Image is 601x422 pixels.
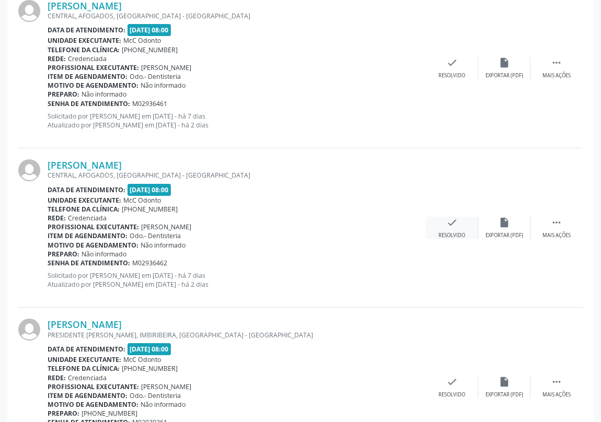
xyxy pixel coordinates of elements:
[48,214,66,222] b: Rede:
[48,355,121,364] b: Unidade executante:
[141,400,186,409] span: Não informado
[551,376,562,388] i: 
[446,217,458,228] i: check
[48,319,122,330] a: [PERSON_NAME]
[123,196,161,205] span: McC Odonto
[122,364,178,373] span: [PHONE_NUMBER]
[48,231,128,240] b: Item de agendamento:
[130,72,181,81] span: Odo.- Dentisteria
[48,241,138,250] b: Motivo de agendamento:
[486,232,523,239] div: Exportar (PDF)
[48,391,128,400] b: Item de agendamento:
[132,259,167,267] span: M02936462
[68,214,107,222] span: Credenciada
[499,217,510,228] i: insert_drive_file
[141,241,186,250] span: Não informado
[48,373,66,382] b: Rede:
[141,382,191,391] span: [PERSON_NAME]
[48,171,426,180] div: CENTRAL, AFOGADOS, [GEOGRAPHIC_DATA] - [GEOGRAPHIC_DATA]
[123,355,161,364] span: McC Odonto
[48,81,138,90] b: Motivo de agendamento:
[48,222,139,231] b: Profissional executante:
[48,259,130,267] b: Senha de atendimento:
[128,343,171,355] span: [DATE] 08:00
[48,54,66,63] b: Rede:
[48,382,139,391] b: Profissional executante:
[486,391,523,398] div: Exportar (PDF)
[68,54,107,63] span: Credenciada
[82,90,126,99] span: Não informado
[438,72,465,79] div: Resolvido
[48,63,139,72] b: Profissional executante:
[438,232,465,239] div: Resolvido
[542,232,571,239] div: Mais ações
[130,391,181,400] span: Odo.- Dentisteria
[48,90,79,99] b: Preparo:
[48,364,120,373] b: Telefone da clínica:
[48,159,122,171] a: [PERSON_NAME]
[128,24,171,36] span: [DATE] 08:00
[48,250,79,259] b: Preparo:
[18,159,40,181] img: img
[499,57,510,68] i: insert_drive_file
[122,45,178,54] span: [PHONE_NUMBER]
[128,184,171,196] span: [DATE] 08:00
[48,99,130,108] b: Senha de atendimento:
[132,99,167,108] span: M02936461
[551,57,562,68] i: 
[130,231,181,240] span: Odo.- Dentisteria
[48,112,426,130] p: Solicitado por [PERSON_NAME] em [DATE] - há 7 dias Atualizado por [PERSON_NAME] em [DATE] - há 2 ...
[446,57,458,68] i: check
[141,63,191,72] span: [PERSON_NAME]
[486,72,523,79] div: Exportar (PDF)
[551,217,562,228] i: 
[68,373,107,382] span: Credenciada
[48,45,120,54] b: Telefone da clínica:
[542,391,571,398] div: Mais ações
[48,345,125,354] b: Data de atendimento:
[499,376,510,388] i: insert_drive_file
[542,72,571,79] div: Mais ações
[82,250,126,259] span: Não informado
[48,72,128,81] b: Item de agendamento:
[48,400,138,409] b: Motivo de agendamento:
[48,36,121,45] b: Unidade executante:
[446,376,458,388] i: check
[82,409,137,418] span: [PHONE_NUMBER]
[141,222,191,231] span: [PERSON_NAME]
[48,26,125,34] b: Data de atendimento:
[123,36,161,45] span: McC Odonto
[141,81,186,90] span: Não informado
[48,331,426,339] div: PRESIDENTE [PERSON_NAME], IMBIRIBEIRA, [GEOGRAPHIC_DATA] - [GEOGRAPHIC_DATA]
[48,205,120,214] b: Telefone da clínica:
[48,196,121,205] b: Unidade executante:
[18,319,40,341] img: img
[122,205,178,214] span: [PHONE_NUMBER]
[48,11,426,20] div: CENTRAL, AFOGADOS, [GEOGRAPHIC_DATA] - [GEOGRAPHIC_DATA]
[48,185,125,194] b: Data de atendimento:
[48,271,426,289] p: Solicitado por [PERSON_NAME] em [DATE] - há 7 dias Atualizado por [PERSON_NAME] em [DATE] - há 2 ...
[48,409,79,418] b: Preparo:
[438,391,465,398] div: Resolvido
